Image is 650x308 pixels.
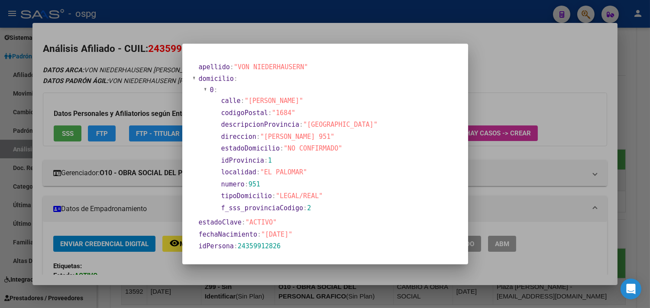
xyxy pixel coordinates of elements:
[260,168,307,176] span: "EL PALOMAR"
[272,192,276,200] span: :
[234,242,238,250] span: :
[299,121,303,128] span: :
[199,242,234,250] span: idPersona
[249,180,260,188] span: 951
[246,218,277,226] span: "ACTIVO"
[307,204,311,212] span: 2
[234,63,308,71] span: "VON NIEDERHAUSERN"
[245,97,303,105] span: "[PERSON_NAME]"
[221,192,272,200] span: tipoDomicilio
[303,121,378,128] span: "[GEOGRAPHIC_DATA]"
[221,144,280,152] span: estadoDomicilio
[256,133,260,141] span: :
[621,279,641,299] div: Open Intercom Messenger
[199,231,257,238] span: fechaNacimiento
[241,97,245,105] span: :
[221,168,256,176] span: localidad
[221,157,264,164] span: idProvincia
[303,204,307,212] span: :
[268,157,272,164] span: 1
[256,168,260,176] span: :
[210,86,214,94] span: 0
[199,218,242,226] span: estadoClave
[276,192,323,200] span: "LEGAL/REAL"
[221,204,304,212] span: f_sss_provinciaCodigo
[221,121,300,128] span: descripcionProvincia
[221,97,241,105] span: calle
[264,157,268,164] span: :
[261,231,292,238] span: "[DATE]"
[245,180,249,188] span: :
[280,144,284,152] span: :
[234,75,238,83] span: :
[257,231,261,238] span: :
[284,144,342,152] span: "NO CONFIRMADO"
[221,180,245,188] span: numero
[260,133,335,141] span: "[PERSON_NAME] 951"
[238,242,281,250] span: 24359912826
[199,63,230,71] span: apellido
[242,218,246,226] span: :
[272,109,295,117] span: "1684"
[214,86,218,94] span: :
[221,133,256,141] span: direccion
[221,109,268,117] span: codigoPostal
[230,63,234,71] span: :
[268,109,272,117] span: :
[199,75,234,83] span: domicilio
